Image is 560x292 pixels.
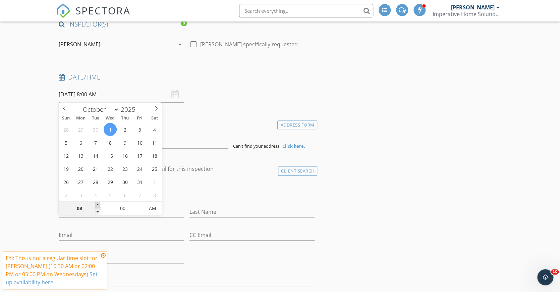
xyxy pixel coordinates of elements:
[89,123,102,136] span: September 30, 2025
[74,162,87,175] span: October 20, 2025
[59,175,72,188] span: October 26, 2025
[176,40,184,48] i: arrow_drop_down
[56,3,71,18] img: The Best Home Inspection Software - Spectora
[59,41,100,47] div: [PERSON_NAME]
[104,149,117,162] span: October 15, 2025
[103,116,118,120] span: Wed
[132,116,147,120] span: Fri
[59,149,72,162] span: October 12, 2025
[143,202,162,215] span: Click to toggle
[110,165,214,172] label: Enable Client CC email for this inspection
[89,188,102,201] span: November 4, 2025
[118,136,131,149] span: October 9, 2025
[537,269,553,285] iframe: Intercom live chat
[100,202,102,215] span: :
[89,136,102,149] span: October 7, 2025
[104,162,117,175] span: October 22, 2025
[200,41,298,48] label: [PERSON_NAME] specifically requested
[233,143,281,149] span: Can't find your address?
[551,269,559,275] span: 10
[73,116,88,120] span: Mon
[74,123,87,136] span: September 29, 2025
[133,123,146,136] span: October 3, 2025
[148,162,161,175] span: October 25, 2025
[88,116,103,120] span: Tue
[118,149,131,162] span: October 16, 2025
[74,188,87,201] span: November 3, 2025
[148,136,161,149] span: October 11, 2025
[104,123,117,136] span: October 1, 2025
[278,166,318,176] div: Client Search
[56,9,130,23] a: SPECTORA
[74,175,87,188] span: October 27, 2025
[104,188,117,201] span: November 5, 2025
[59,162,72,175] span: October 19, 2025
[148,123,161,136] span: October 4, 2025
[118,123,131,136] span: October 2, 2025
[133,188,146,201] span: November 7, 2025
[147,116,162,120] span: Sat
[89,162,102,175] span: October 21, 2025
[104,136,117,149] span: October 8, 2025
[133,162,146,175] span: October 24, 2025
[89,149,102,162] span: October 14, 2025
[118,116,132,120] span: Thu
[75,3,130,17] span: SPECTORA
[282,143,305,149] strong: Click here.
[119,105,141,114] input: Year
[59,119,315,128] h4: Location
[59,73,315,82] h4: Date/Time
[74,136,87,149] span: October 6, 2025
[6,254,99,286] div: FYI: This is not a regular time slot for [PERSON_NAME] (10:30 AM or 02:00 PM or 05:00 PM on Wedne...
[433,11,500,17] div: Imperative Home Solutions
[74,149,87,162] span: October 13, 2025
[89,175,102,188] span: October 28, 2025
[118,162,131,175] span: October 23, 2025
[148,188,161,201] span: November 8, 2025
[59,188,72,201] span: November 2, 2025
[133,149,146,162] span: October 17, 2025
[59,86,184,103] input: Select date
[133,136,146,149] span: October 10, 2025
[59,123,72,136] span: September 28, 2025
[148,149,161,162] span: October 18, 2025
[148,175,161,188] span: November 1, 2025
[451,4,495,11] div: [PERSON_NAME]
[277,120,317,130] div: Address Form
[59,116,73,120] span: Sun
[118,175,131,188] span: October 30, 2025
[239,4,373,17] input: Search everything...
[104,175,117,188] span: October 29, 2025
[59,136,72,149] span: October 5, 2025
[133,175,146,188] span: October 31, 2025
[118,188,131,201] span: November 6, 2025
